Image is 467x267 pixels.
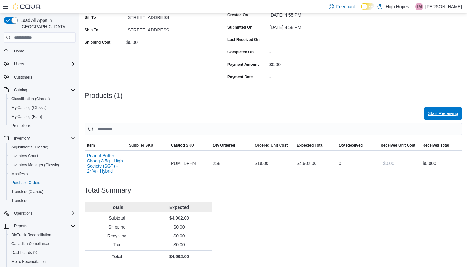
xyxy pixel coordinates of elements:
img: Cova [13,3,41,10]
div: $0.00 0 [423,160,459,167]
span: Canadian Compliance [11,241,49,246]
input: Dark Mode [361,3,374,10]
button: Transfers [6,196,78,205]
h3: Total Summary [85,187,131,194]
p: | [411,3,413,10]
span: Inventory [11,134,76,142]
a: Canadian Compliance [9,240,51,248]
div: Taylor McNinch [415,3,423,10]
button: Promotions [6,121,78,130]
button: Qty Received [336,140,378,150]
div: [STREET_ADDRESS] [126,25,212,32]
a: Metrc Reconciliation [9,258,48,265]
span: Canadian Compliance [9,240,76,248]
span: BioTrack Reconciliation [9,231,76,239]
span: Dashboards [11,250,37,255]
div: - [269,72,355,79]
span: BioTrack Reconciliation [11,232,51,237]
button: Users [1,59,78,68]
a: BioTrack Reconciliation [9,231,54,239]
div: [DATE] 4:58 PM [269,22,355,30]
span: Item [87,143,95,148]
a: Promotions [9,122,33,129]
span: Purchase Orders [9,179,76,187]
span: Transfers [9,197,76,204]
button: Catalog SKU [168,140,210,150]
button: Peanut Butter Shoog 3.5g - High Society (SGT) - 24% - Hybrid [87,153,124,174]
span: Inventory Count [11,154,38,159]
button: Adjustments (Classic) [6,143,78,152]
span: Users [11,60,76,68]
div: [STREET_ADDRESS] [126,12,212,20]
button: Operations [11,209,35,217]
span: Inventory Count [9,152,76,160]
span: $0.00 [383,160,394,167]
p: Total [87,253,147,260]
span: Metrc Reconciliation [11,259,46,264]
p: Shipping [87,224,147,230]
span: Adjustments (Classic) [9,143,76,151]
button: Purchase Orders [6,178,78,187]
p: [PERSON_NAME] [425,3,462,10]
label: Payment Date [227,74,253,79]
span: Catalog [11,86,76,94]
button: Inventory Count [6,152,78,161]
div: $0.00 [269,59,355,67]
button: Received Total [420,140,462,150]
a: Transfers [9,197,30,204]
p: Subtotal [87,215,147,221]
span: Operations [14,211,33,216]
p: $4,902.00 [149,253,209,260]
a: Home [11,47,27,55]
button: Inventory [1,134,78,143]
span: Inventory Manager (Classic) [9,161,76,169]
div: - [269,35,355,42]
span: Transfers [11,198,27,203]
span: Customers [14,75,32,80]
span: Received Total [423,143,449,148]
div: 0 [336,157,378,170]
span: Promotions [9,122,76,129]
p: Tax [87,242,147,248]
span: Expected Total [297,143,323,148]
button: Catalog [1,86,78,94]
a: Adjustments (Classic) [9,143,51,151]
button: BioTrack Reconciliation [6,230,78,239]
span: My Catalog (Classic) [9,104,76,112]
button: Ordered Unit Cost [252,140,294,150]
div: 258 [210,157,252,170]
button: Inventory [11,134,32,142]
p: Expected [149,204,209,210]
span: Users [14,61,24,66]
span: Dashboards [9,249,76,257]
button: My Catalog (Classic) [6,103,78,112]
span: Purchase Orders [11,180,40,185]
span: Ordered Unit Cost [255,143,288,148]
span: Metrc Reconciliation [9,258,76,265]
button: Operations [1,209,78,218]
span: Reports [11,222,76,230]
button: Transfers (Classic) [6,187,78,196]
button: Reports [1,222,78,230]
a: My Catalog (Beta) [9,113,45,120]
button: Qty Ordered [210,140,252,150]
button: Customers [1,72,78,81]
a: Dashboards [6,248,78,257]
span: Inventory [14,136,30,141]
p: $0.00 [149,233,209,239]
label: Submitted On [227,25,253,30]
a: Purchase Orders [9,179,43,187]
span: Transfers (Classic) [9,188,76,195]
button: Received Unit Cost [378,140,420,150]
div: [DATE] 4:55 PM [269,10,355,17]
h3: Products (1) [85,92,123,99]
p: Recycling [87,233,147,239]
label: Last Received On [227,37,260,42]
span: Catalog [14,87,27,92]
span: Home [14,49,24,54]
label: Completed On [227,50,254,55]
span: Received Unit Cost [381,143,415,148]
span: TM [416,3,422,10]
button: My Catalog (Beta) [6,112,78,121]
label: Bill To [85,15,96,20]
